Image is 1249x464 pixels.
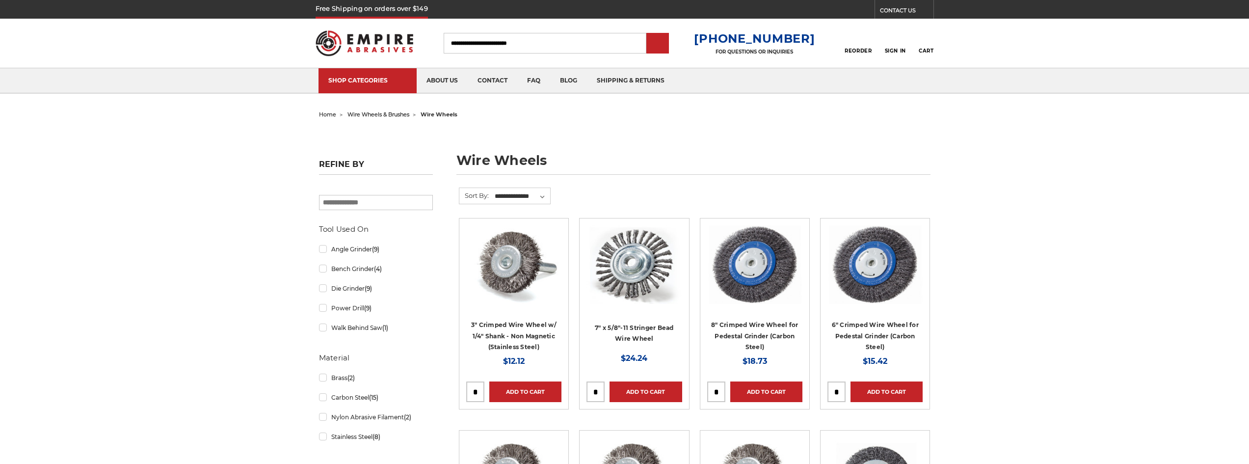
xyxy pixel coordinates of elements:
[466,225,561,304] img: Crimped Wire Wheel with Shank Non Magnetic
[459,188,489,203] label: Sort By:
[372,433,380,440] span: (8)
[372,246,379,253] span: (9)
[319,352,433,364] h5: Material
[863,356,887,366] span: $15.42
[621,354,647,363] span: $24.24
[417,68,468,93] a: about us
[503,356,525,366] span: $12.12
[456,154,930,175] h1: wire wheels
[730,382,802,402] a: Add to Cart
[587,68,674,93] a: shipping & returns
[347,111,409,118] a: wire wheels & brushes
[493,189,550,204] select: Sort By:
[694,31,815,46] a: [PHONE_NUMBER]
[404,413,411,421] span: (2)
[885,48,906,54] span: Sign In
[319,428,433,445] a: Stainless Steel(8)
[421,111,457,118] span: wire wheels
[319,68,417,93] a: SHOP CATEGORIES
[517,68,550,93] a: faq
[319,369,433,386] a: Brass(2)
[369,394,378,401] span: (15)
[382,324,388,331] span: (1)
[743,356,767,366] span: $18.73
[489,382,561,402] a: Add to Cart
[319,319,433,336] a: Walk Behind Saw(1)
[365,285,372,292] span: (9)
[586,225,682,304] img: 7" x 5/8"-11 Stringer Bead Wire Wheel
[319,300,433,317] a: Power Drill(9)
[845,48,872,54] span: Reorder
[319,409,433,426] a: Nylon Abrasive Filament(2)
[319,280,433,297] a: Die Grinder(9)
[319,260,433,277] a: Bench Grinder(4)
[694,49,815,55] p: FOR QUESTIONS OR INQUIRIES
[707,225,802,304] img: 8" Crimped Wire Wheel for Pedestal Grinder
[850,382,923,402] a: Add to Cart
[610,382,682,402] a: Add to Cart
[845,32,872,54] a: Reorder
[707,225,802,351] a: 8" Crimped Wire Wheel for Pedestal Grinder
[319,111,336,118] a: home
[466,225,561,351] a: Crimped Wire Wheel with Shank Non Magnetic
[586,225,682,351] a: 7" x 5/8"-11 Stringer Bead Wire Wheel
[319,160,433,175] h5: Refine by
[364,304,372,312] span: (9)
[316,24,414,62] img: Empire Abrasives
[827,225,923,351] a: 6" Crimped Wire Wheel for Pedestal Grinder
[374,265,382,273] span: (4)
[319,389,433,406] a: Carbon Steel(15)
[347,374,355,382] span: (2)
[468,68,517,93] a: contact
[319,241,433,258] a: Angle Grinder(9)
[919,32,933,54] a: Cart
[319,223,433,235] h5: Tool Used On
[328,77,407,84] div: SHOP CATEGORIES
[550,68,587,93] a: blog
[880,5,933,19] a: CONTACT US
[648,34,667,54] input: Submit
[919,48,933,54] span: Cart
[827,225,923,304] img: 6" Crimped Wire Wheel for Pedestal Grinder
